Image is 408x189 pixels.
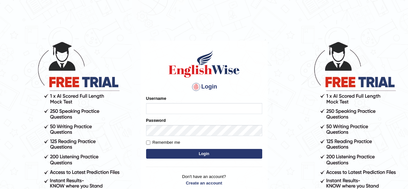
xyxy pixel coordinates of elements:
[146,180,262,186] a: Create an account
[146,82,262,92] h4: Login
[146,149,262,159] button: Login
[146,95,166,101] label: Username
[146,141,150,145] input: Remember me
[146,117,166,123] label: Password
[146,139,180,146] label: Remember me
[167,49,241,79] img: Logo of English Wise sign in for intelligent practice with AI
